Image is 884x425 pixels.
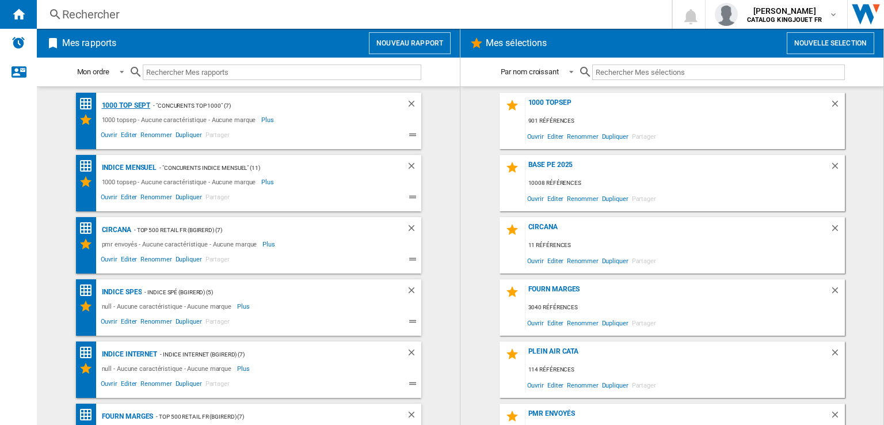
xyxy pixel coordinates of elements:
div: - "CONCURENTS INDICE MENSUEL" (11) [157,161,383,175]
div: Mes Sélections [79,237,99,251]
span: Editer [119,254,139,268]
div: 1000 top Sept [99,98,151,113]
span: Ouvrir [525,191,546,206]
span: Ouvrir [99,130,119,143]
span: Dupliquer [174,316,204,330]
span: Ouvrir [525,128,546,144]
span: Ouvrir [99,192,119,206]
div: Supprimer [406,223,421,237]
span: Partager [630,315,658,331]
span: Renommer [565,128,600,144]
div: Supprimer [830,223,845,238]
div: 1000 topsep [525,98,830,114]
span: Renommer [139,130,173,143]
div: pmr envoyés - Aucune caractéristique - Aucune marque [99,237,263,251]
div: Rechercher [62,6,642,22]
span: Editer [546,253,565,268]
span: Ouvrir [99,316,119,330]
span: Plus [237,299,252,313]
span: Dupliquer [600,253,630,268]
span: Renommer [139,192,173,206]
div: 114 références [525,363,845,377]
h2: Mes sélections [483,32,549,54]
div: Supprimer [406,347,421,362]
div: INDICE MENSUEL [99,161,157,175]
div: Matrice des prix [79,346,99,360]
div: FOURN MARGES [99,409,154,424]
input: Rechercher Mes sélections [592,64,845,80]
span: Partager [630,128,658,144]
div: null - Aucune caractéristique - Aucune marque [99,299,238,313]
div: Matrice des prix [79,159,99,173]
span: Dupliquer [174,378,204,392]
div: Matrice des prix [79,97,99,111]
span: Renommer [139,254,173,268]
div: INDICE INTERNET [99,347,158,362]
div: - TOP 500 RETAIL FR (bgirerd) (7) [153,409,383,424]
span: Dupliquer [600,315,630,331]
span: Dupliquer [600,191,630,206]
div: Supprimer [830,285,845,301]
div: Matrice des prix [79,408,99,422]
button: Nouvelle selection [787,32,874,54]
span: Dupliquer [174,192,204,206]
span: Partager [204,130,231,143]
div: 3040 références [525,301,845,315]
div: Mes Sélections [79,362,99,375]
span: Editer [119,316,139,330]
span: Plus [261,113,276,127]
div: Supprimer [830,98,845,114]
div: Mes Sélections [79,113,99,127]
span: Renommer [565,253,600,268]
div: null - Aucune caractéristique - Aucune marque [99,362,238,375]
img: profile.jpg [715,3,738,26]
div: Circana [525,223,830,238]
div: 1000 topsep - Aucune caractéristique - Aucune marque [99,113,262,127]
span: Editer [119,130,139,143]
div: INDICE SPES [99,285,142,299]
div: - TOP 500 RETAIL FR (bgirerd) (7) [131,223,383,237]
div: Mon ordre [77,67,109,76]
div: plein air cata [525,347,830,363]
span: Partager [204,254,231,268]
div: FOURN MARGES [525,285,830,301]
div: BASE PE 2025 [525,161,830,176]
span: Ouvrir [99,378,119,392]
span: Ouvrir [525,315,546,331]
div: Matrice des prix [79,221,99,236]
div: 1000 topsep - Aucune caractéristique - Aucune marque [99,175,262,189]
div: 10008 références [525,176,845,191]
div: Supprimer [406,285,421,299]
div: Supprimer [830,161,845,176]
span: Renommer [565,377,600,393]
span: Partager [204,192,231,206]
div: - INDICE Internet (bgirerd) (7) [157,347,383,362]
span: Ouvrir [525,253,546,268]
span: Plus [262,237,277,251]
span: Partager [630,253,658,268]
span: Partager [630,191,658,206]
span: Dupliquer [600,128,630,144]
div: circana [99,223,131,237]
span: Partager [204,378,231,392]
span: Dupliquer [174,130,204,143]
div: Supprimer [406,409,421,424]
div: Mes Sélections [79,175,99,189]
h2: Mes rapports [60,32,119,54]
img: alerts-logo.svg [12,36,25,50]
span: Partager [630,377,658,393]
button: Nouveau rapport [369,32,451,54]
div: - INDICE Spé (bgirerd) (5) [142,285,383,299]
span: Ouvrir [525,377,546,393]
b: CATALOG KINGJOUET FR [747,16,822,24]
div: Supprimer [406,98,421,113]
div: 11 références [525,238,845,253]
span: Editer [119,192,139,206]
span: Partager [204,316,231,330]
span: Renommer [565,315,600,331]
span: Editer [546,191,565,206]
span: Plus [261,175,276,189]
span: Editer [546,377,565,393]
span: Dupliquer [600,377,630,393]
div: pmr envoyés [525,409,830,425]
